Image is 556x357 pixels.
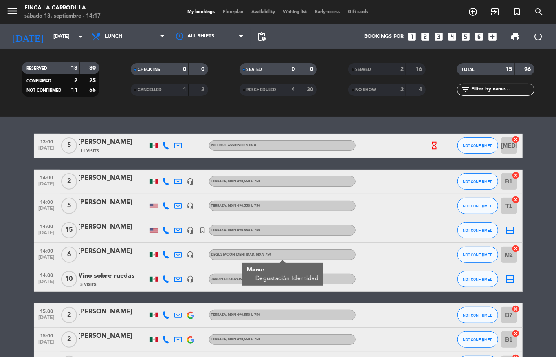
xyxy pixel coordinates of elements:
[512,171,520,179] i: cancel
[430,141,439,150] i: hourglass_empty
[463,313,492,317] span: NOT CONFIRMED
[61,173,77,190] span: 2
[61,198,77,214] span: 5
[199,227,207,234] i: turned_in_not
[506,66,512,72] strong: 15
[463,179,492,184] span: NOT CONFIRMED
[447,31,458,42] i: looks_4
[61,271,77,287] span: 10
[37,255,57,264] span: [DATE]
[81,282,97,288] span: 5 Visits
[505,225,515,235] i: border_all
[6,5,18,17] i: menu
[37,145,57,155] span: [DATE]
[61,331,77,348] span: 2
[79,137,148,148] div: [PERSON_NAME]
[457,137,498,154] button: NOT CONFIRMED
[138,88,162,92] span: CANCELLED
[512,196,520,204] i: cancel
[505,274,515,284] i: border_all
[79,306,148,317] div: [PERSON_NAME]
[37,221,57,231] span: 14:00
[211,253,272,256] span: Degustación Identidad
[211,204,261,207] span: Terraza
[187,227,194,234] i: headset_mic
[37,331,57,340] span: 15:00
[488,31,498,42] i: add_box
[6,28,49,46] i: [DATE]
[457,247,498,263] button: NOT CONFIRMED
[27,88,62,93] span: NOT CONFIRMED
[490,7,500,17] i: exit_to_app
[79,331,148,342] div: [PERSON_NAME]
[292,87,295,93] strong: 4
[24,4,101,12] div: Finca la Carrodilla
[79,222,148,232] div: [PERSON_NAME]
[463,253,492,257] span: NOT CONFIRMED
[463,228,492,233] span: NOT CONFIRMED
[226,229,261,232] span: , MXN 490,550 u 750
[474,31,485,42] i: looks_6
[356,68,371,72] span: SERVED
[463,143,492,148] span: NOT CONFIRMED
[183,87,186,93] strong: 1
[247,88,277,92] span: RESCHEDULED
[468,7,478,17] i: add_circle_outline
[247,68,262,72] span: SEATED
[457,271,498,287] button: NOT CONFIRMED
[457,307,498,323] button: NOT CONFIRMED
[211,338,261,341] span: Terraza
[211,144,257,147] span: Without assigned menu
[37,306,57,315] span: 15:00
[471,85,534,94] input: Filter by name...
[400,87,404,93] strong: 2
[292,66,295,72] strong: 0
[510,32,520,42] span: print
[257,32,266,42] span: pending_actions
[434,31,444,42] i: looks_3
[226,204,261,207] span: , MXN 490,550 u 750
[461,31,471,42] i: looks_5
[420,31,431,42] i: looks_two
[311,10,344,14] span: Early-access
[219,10,248,14] span: Floorplan
[138,68,160,72] span: CHECK INS
[37,181,57,191] span: [DATE]
[279,10,311,14] span: Waiting list
[37,246,57,255] span: 14:00
[79,173,148,183] div: [PERSON_NAME]
[211,180,261,183] span: Terraza
[463,337,492,342] span: NOT CONFIRMED
[211,313,261,317] span: Terraza
[415,66,424,72] strong: 16
[37,339,57,349] span: [DATE]
[37,137,57,146] span: 13:00
[211,229,261,232] span: Terraza
[61,247,77,263] span: 6
[512,245,520,253] i: cancel
[527,24,550,49] div: LOG OUT
[463,277,492,282] span: NOT CONFIRMED
[457,198,498,214] button: NOT CONFIRMED
[37,270,57,280] span: 14:00
[61,222,77,238] span: 15
[37,206,57,215] span: [DATE]
[255,253,272,256] span: , MXN 750
[534,32,543,42] i: power_settings_new
[365,34,404,40] span: Bookings for
[6,5,18,20] button: menu
[24,12,101,20] div: sábado 13. septiembre - 14:17
[512,305,520,313] i: cancel
[79,197,148,208] div: [PERSON_NAME]
[61,137,77,154] span: 5
[457,222,498,238] button: NOT CONFIRMED
[37,197,57,206] span: 14:00
[79,271,148,281] div: Vino sobre ruedas
[310,66,315,72] strong: 0
[512,329,520,337] i: cancel
[201,87,206,93] strong: 2
[89,87,97,93] strong: 55
[226,313,261,317] span: , MXN 490,550 u 750
[512,7,522,17] i: turned_in_not
[79,246,148,257] div: [PERSON_NAME]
